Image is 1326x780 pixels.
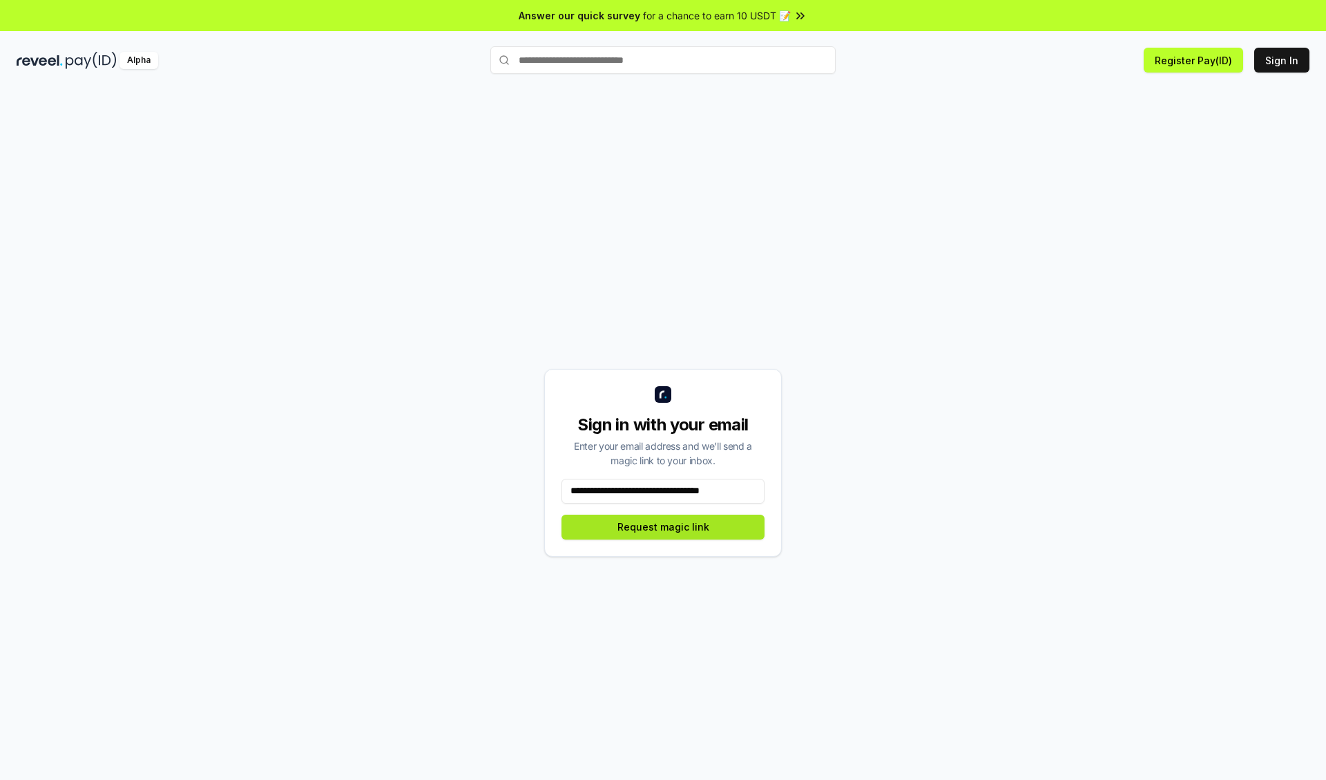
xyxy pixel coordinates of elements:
button: Register Pay(ID) [1144,48,1243,73]
img: logo_small [655,386,671,403]
button: Request magic link [561,515,765,540]
div: Alpha [119,52,158,69]
div: Sign in with your email [561,414,765,436]
img: reveel_dark [17,52,63,69]
button: Sign In [1254,48,1309,73]
div: Enter your email address and we’ll send a magic link to your inbox. [561,439,765,468]
img: pay_id [66,52,117,69]
span: for a chance to earn 10 USDT 📝 [643,8,791,23]
span: Answer our quick survey [519,8,640,23]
